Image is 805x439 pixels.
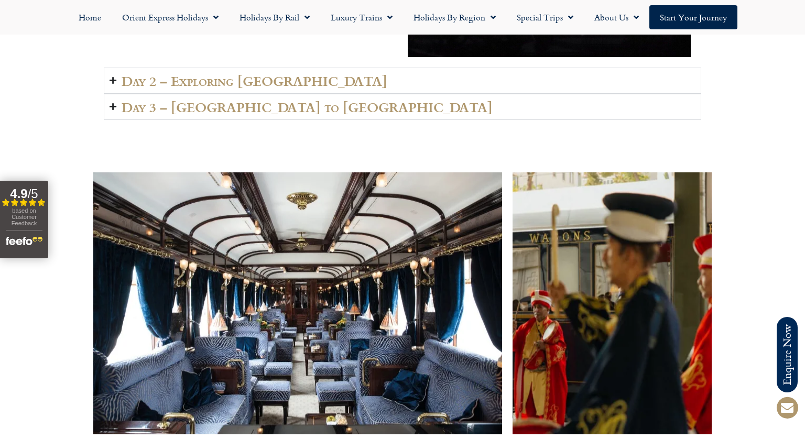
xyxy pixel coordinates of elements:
[229,5,320,29] a: Holidays by Rail
[5,5,800,29] nav: Menu
[506,5,584,29] a: Special Trips
[68,5,112,29] a: Home
[584,5,649,29] a: About Us
[122,73,387,88] h2: Day 2 – Exploring [GEOGRAPHIC_DATA]
[403,5,506,29] a: Holidays by Region
[320,5,403,29] a: Luxury Trains
[104,68,701,94] summary: Day 2 – Exploring [GEOGRAPHIC_DATA]
[112,5,229,29] a: Orient Express Holidays
[649,5,737,29] a: Start your Journey
[122,100,493,114] h2: Day 3 – [GEOGRAPHIC_DATA] to [GEOGRAPHIC_DATA]
[104,94,701,120] summary: Day 3 – [GEOGRAPHIC_DATA] to [GEOGRAPHIC_DATA]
